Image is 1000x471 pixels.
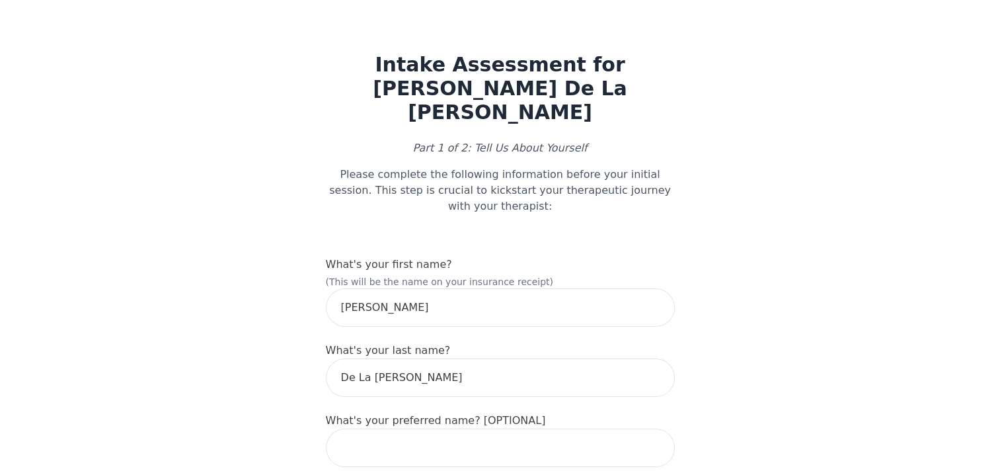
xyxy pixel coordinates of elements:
[326,53,675,124] h1: Intake Assessment for [PERSON_NAME] De La [PERSON_NAME]
[326,167,675,214] p: Please complete the following information before your initial session. This step is crucial to ki...
[326,414,546,427] label: What's your preferred name? [OPTIONAL]
[326,275,675,288] p: (This will be the name on your insurance receipt)
[326,258,452,271] label: What's your first name?
[326,344,451,357] label: What's your last name?
[326,140,675,156] p: Part 1 of 2: Tell Us About Yourself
